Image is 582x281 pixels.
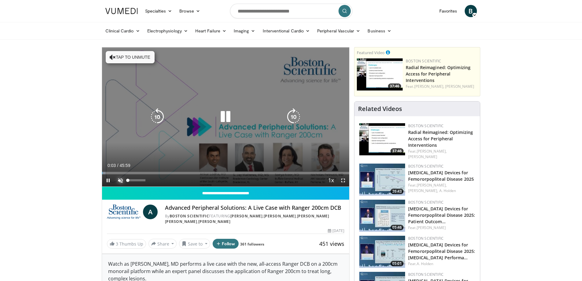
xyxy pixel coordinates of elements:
a: [PERSON_NAME] [445,84,474,89]
a: Boston Scientific [408,272,444,277]
h4: Related Videos [358,105,402,113]
a: 3 Thumbs Up [107,239,146,249]
img: Boston Scientific [107,205,141,219]
a: B [465,5,477,17]
span: 05:01 [390,261,404,266]
img: 142608a3-2d4c-41b5-acf6-ad874b7ae290.150x105_q85_crop-smart_upscale.jpg [359,164,405,196]
a: [PERSON_NAME] [PERSON_NAME] [165,213,329,224]
div: Feat. [408,225,475,231]
div: By FEATURING , , , [165,213,344,224]
div: Feat. [408,183,475,194]
span: 0:03 [108,163,116,168]
a: Browse [176,5,204,17]
a: Electrophysiology [144,25,192,37]
button: Share [148,239,177,249]
button: Follow [213,239,239,249]
span: 451 views [319,240,344,247]
a: Specialties [141,5,176,17]
button: Unmute [114,174,126,187]
img: cc28d935-054a-4429-a73f-18a09d638c96.150x105_q85_crop-smart_upscale.jpg [359,236,405,268]
a: [MEDICAL_DATA] Devices for Femororpopliteal Disease 2025 [408,170,474,182]
a: 37:46 [357,58,403,91]
span: 3 [116,241,118,247]
button: Tap to unmute [106,51,155,63]
a: [PERSON_NAME], [408,188,438,193]
a: Business [364,25,395,37]
video-js: Video Player [102,47,350,187]
img: 895c61b3-3485-488f-b44b-081445145de9.150x105_q85_crop-smart_upscale.jpg [359,200,405,232]
a: Boston Scientific [408,164,444,169]
img: c038ed19-16d5-403f-b698-1d621e3d3fd1.150x105_q85_crop-smart_upscale.jpg [359,123,405,155]
a: A [143,205,158,219]
a: [PERSON_NAME] [408,154,437,159]
div: [DATE] [328,228,344,234]
img: VuMedi Logo [105,8,138,14]
div: Feat. [408,149,475,160]
span: 45:59 [119,163,130,168]
a: 37:46 [359,123,405,155]
a: 361 followers [240,242,264,247]
a: Peripheral Vascular [313,25,364,37]
a: Boston Scientific [408,236,444,241]
a: [PERSON_NAME], [414,84,444,89]
a: Heart Failure [192,25,230,37]
span: 05:46 [390,225,404,230]
a: Radial Reimagined: Optimizing Access for Peripheral Interventions [406,65,470,83]
a: Boston Scientific [408,200,444,205]
a: Radial Reimagined: Optimizing Access for Peripheral Interventions [408,129,473,148]
button: Playback Rate [325,174,337,187]
button: Fullscreen [337,174,349,187]
small: Featured Video [357,50,385,55]
a: A. Holden [417,261,434,266]
a: Boston Scientific [406,58,441,64]
img: c038ed19-16d5-403f-b698-1d621e3d3fd1.150x105_q85_crop-smart_upscale.jpg [357,58,403,91]
div: Feat. [408,261,475,267]
a: [PERSON_NAME] [198,219,231,224]
div: Progress Bar [102,172,350,174]
a: Clinical Cardio [102,25,144,37]
div: Volume Level [128,179,145,181]
a: 26:43 [359,164,405,196]
a: [MEDICAL_DATA] Devices for Femororpopliteal Disease 2025: [MEDICAL_DATA] Performa… [408,242,475,261]
a: [PERSON_NAME], [417,149,447,154]
a: Favorites [436,5,461,17]
span: / [117,163,119,168]
div: Feat. [406,84,478,89]
a: [PERSON_NAME] [230,213,263,219]
span: 37:46 [388,83,401,89]
a: 05:01 [359,236,405,268]
a: Interventional Cardio [259,25,314,37]
input: Search topics, interventions [230,4,352,18]
a: Boston Scientific [170,213,209,219]
a: [PERSON_NAME] [264,213,296,219]
a: 05:46 [359,200,405,232]
a: A. Holden [439,188,456,193]
a: [PERSON_NAME] [417,225,446,230]
span: 26:43 [390,189,404,194]
button: Save to [179,239,210,249]
a: Imaging [230,25,259,37]
h4: Advanced Peripheral Solutions: A Live Case with Ranger 200cm DCB [165,205,344,211]
a: Boston Scientific [408,123,444,128]
span: 37:46 [390,148,404,154]
button: Pause [102,174,114,187]
a: [MEDICAL_DATA] Devices for Femororpopliteal Disease 2025: Patient Outcom… [408,206,475,224]
a: [PERSON_NAME], [417,183,447,188]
